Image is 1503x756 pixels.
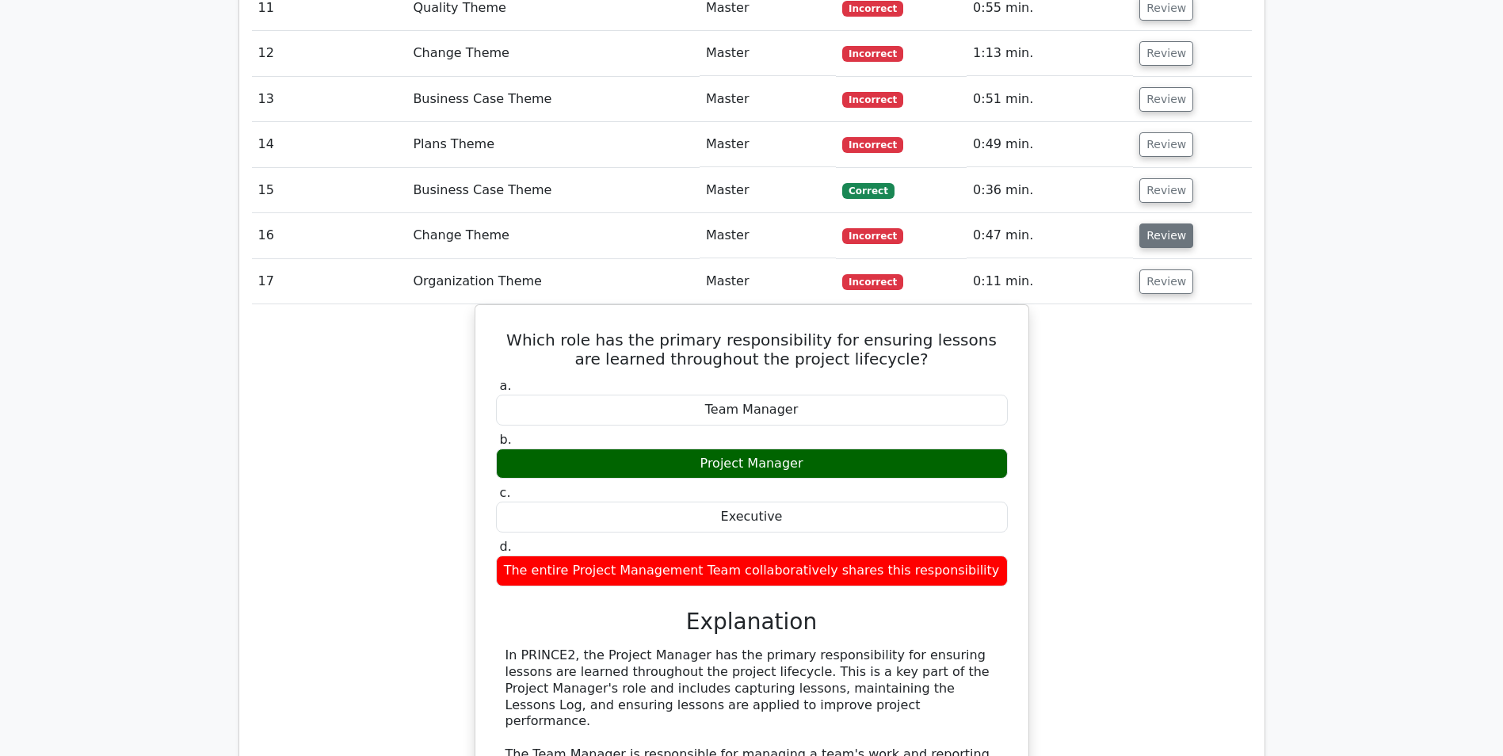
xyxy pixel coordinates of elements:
[1139,223,1193,248] button: Review
[842,274,903,290] span: Incorrect
[967,213,1133,258] td: 0:47 min.
[967,77,1133,122] td: 0:51 min.
[252,168,407,213] td: 15
[500,432,512,447] span: b.
[1139,132,1193,157] button: Review
[967,259,1133,304] td: 0:11 min.
[1139,87,1193,112] button: Review
[406,31,700,76] td: Change Theme
[252,122,407,167] td: 14
[842,92,903,108] span: Incorrect
[406,77,700,122] td: Business Case Theme
[500,485,511,500] span: c.
[842,46,903,62] span: Incorrect
[500,539,512,554] span: d.
[252,259,407,304] td: 17
[700,77,836,122] td: Master
[496,449,1008,479] div: Project Manager
[406,259,700,304] td: Organization Theme
[252,31,407,76] td: 12
[494,330,1009,368] h5: Which role has the primary responsibility for ensuring lessons are learned throughout the project...
[700,259,836,304] td: Master
[842,137,903,153] span: Incorrect
[406,122,700,167] td: Plans Theme
[496,556,1008,586] div: The entire Project Management Team collaboratively shares this responsibility
[496,395,1008,426] div: Team Manager
[496,502,1008,533] div: Executive
[700,122,836,167] td: Master
[700,31,836,76] td: Master
[1139,41,1193,66] button: Review
[1139,178,1193,203] button: Review
[406,168,700,213] td: Business Case Theme
[1139,269,1193,294] button: Review
[967,122,1133,167] td: 0:49 min.
[406,213,700,258] td: Change Theme
[700,213,836,258] td: Master
[505,609,998,636] h3: Explanation
[500,378,512,393] span: a.
[842,183,894,199] span: Correct
[252,213,407,258] td: 16
[967,31,1133,76] td: 1:13 min.
[252,77,407,122] td: 13
[700,168,836,213] td: Master
[842,1,903,17] span: Incorrect
[842,228,903,244] span: Incorrect
[967,168,1133,213] td: 0:36 min.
